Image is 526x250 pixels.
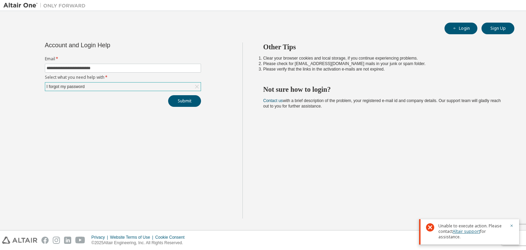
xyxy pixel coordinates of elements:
img: youtube.svg [75,237,85,244]
div: I forgot my password [45,83,201,91]
div: Website Terms of Use [110,235,155,240]
button: Sign Up [481,23,514,34]
li: Clear your browser cookies and local storage, if you continue experiencing problems. [263,55,502,61]
a: Altair support [453,228,480,234]
img: Altair One [3,2,89,9]
img: instagram.svg [53,237,60,244]
li: Please check for [EMAIL_ADDRESS][DOMAIN_NAME] mails in your junk or spam folder. [263,61,502,66]
div: I forgot my password [46,83,86,90]
h2: Other Tips [263,42,502,51]
li: Please verify that the links in the activation e-mails are not expired. [263,66,502,72]
p: © 2025 Altair Engineering, Inc. All Rights Reserved. [91,240,189,246]
div: Privacy [91,235,110,240]
img: facebook.svg [41,237,49,244]
label: Email [45,56,201,62]
button: Submit [168,95,201,107]
h2: Not sure how to login? [263,85,502,94]
span: with a brief description of the problem, your registered e-mail id and company details. Our suppo... [263,98,501,109]
a: Contact us [263,98,283,103]
label: Select what you need help with [45,75,201,80]
span: Unable to execute action. Please contact for assistance. [438,223,505,240]
div: Account and Login Help [45,42,170,48]
img: linkedin.svg [64,237,71,244]
div: Cookie Consent [155,235,188,240]
button: Login [444,23,477,34]
img: altair_logo.svg [2,237,37,244]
